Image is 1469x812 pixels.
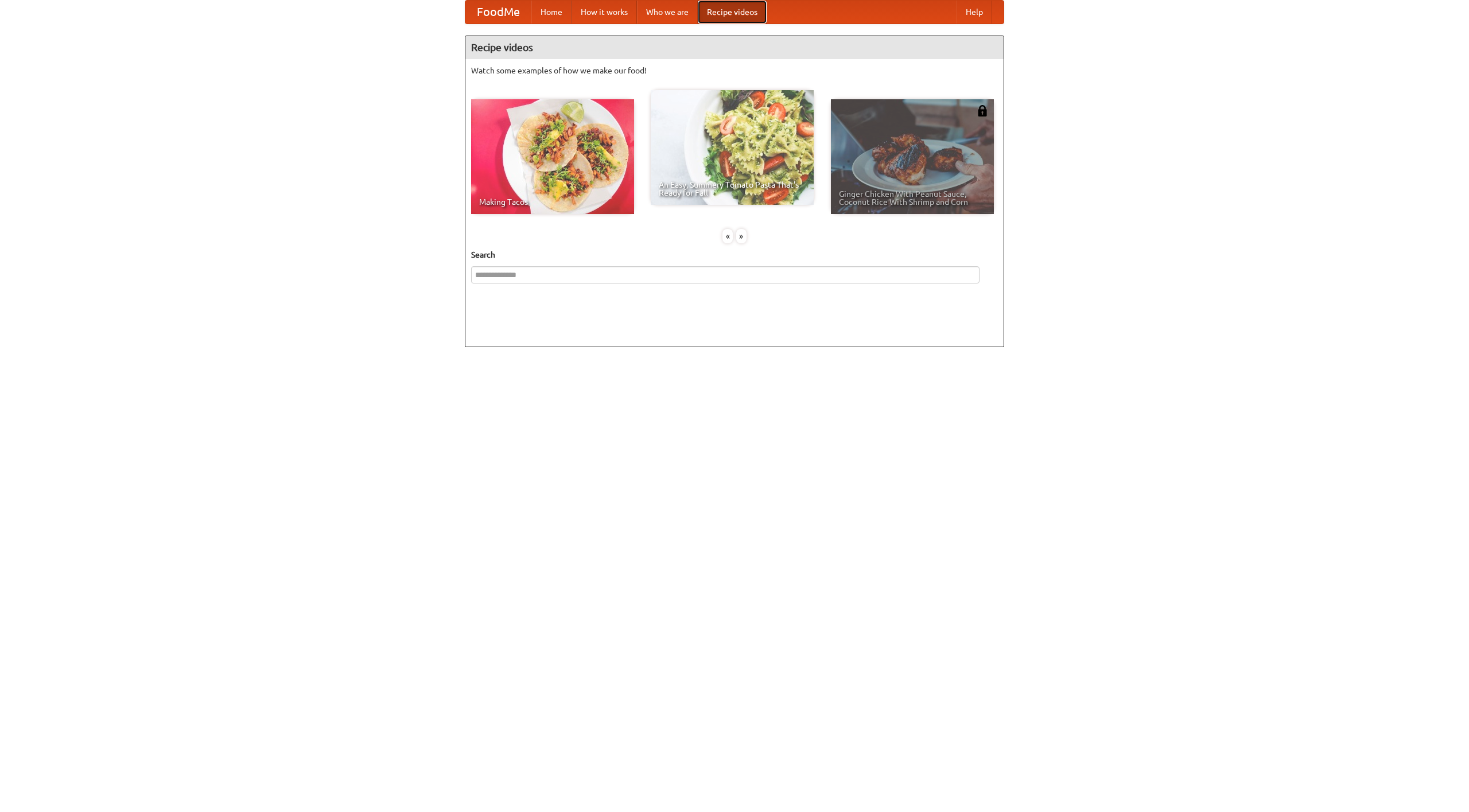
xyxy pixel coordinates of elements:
div: « [722,229,733,243]
a: FoodMe [465,1,531,24]
a: Who we are [637,1,698,24]
a: Help [957,1,992,24]
h4: Recipe videos [465,36,1004,59]
h5: Search [471,249,998,261]
a: Home [531,1,572,24]
a: Recipe videos [698,1,767,24]
a: Making Tacos [471,99,634,214]
p: Watch some examples of how we make our food! [471,65,998,76]
a: How it works [572,1,637,24]
a: An Easy, Summery Tomato Pasta That's Ready for Fall [651,90,814,205]
img: 483408.png [977,105,988,116]
span: An Easy, Summery Tomato Pasta That's Ready for Fall [659,181,806,197]
div: » [736,229,747,243]
span: Making Tacos [479,198,626,206]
